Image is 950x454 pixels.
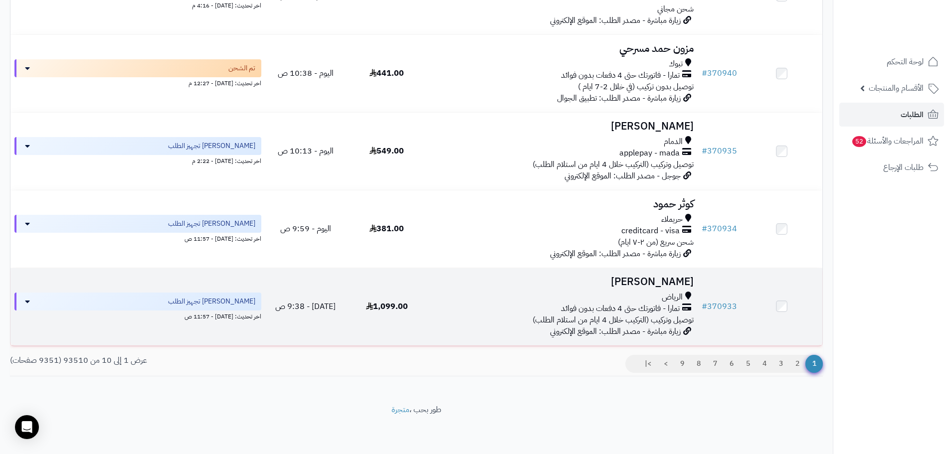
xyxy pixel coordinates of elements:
[887,55,924,69] span: لوحة التحكم
[168,219,255,229] span: [PERSON_NAME] تجهيز الطلب
[391,404,409,416] a: متجرة
[431,276,694,288] h3: [PERSON_NAME]
[669,58,683,70] span: تبوك
[550,14,681,26] span: زيارة مباشرة - مصدر الطلب: الموقع الإلكتروني
[370,223,404,235] span: 381.00
[789,355,806,373] a: 2
[2,355,416,366] div: عرض 1 إلى 10 من 93510 (9351 صفحات)
[702,145,707,157] span: #
[550,325,681,337] span: زيارة مباشرة - مصدر الطلب: الموقع الإلكتروني
[851,134,924,148] span: المراجعات والأسئلة
[664,136,683,148] span: الدمام
[702,223,707,235] span: #
[557,92,681,104] span: زيارة مباشرة - مصدر الطلب: تطبيق الجوال
[561,303,680,314] span: تمارا - فاتورتك حتى 4 دفعات بدون فوائد
[702,223,737,235] a: #370934
[805,355,823,373] span: 1
[168,141,255,151] span: [PERSON_NAME] تجهيز الطلب
[702,67,737,79] a: #370940
[901,108,924,122] span: الطلبات
[278,67,334,79] span: اليوم - 10:38 ص
[756,355,773,373] a: 4
[14,233,261,243] div: اخر تحديث: [DATE] - 11:57 ص
[657,3,694,15] span: شحن مجاني
[638,355,658,373] a: >|
[839,103,944,127] a: الطلبات
[280,223,331,235] span: اليوم - 9:59 ص
[723,355,740,373] a: 6
[621,225,680,237] span: creditcard - visa
[533,314,694,326] span: توصيل وتركيب (التركيب خلال 4 ايام من استلام الطلب)
[366,301,408,312] span: 1,099.00
[14,77,261,88] div: اخر تحديث: [DATE] - 12:27 م
[740,355,757,373] a: 5
[431,43,694,54] h3: مزون حمد مسرحي
[839,155,944,179] a: طلبات الإرجاع
[882,28,941,49] img: logo-2.png
[370,67,404,79] span: 441.00
[550,248,681,260] span: زيارة مباشرة - مصدر الطلب: الموقع الإلكتروني
[14,310,261,321] div: اخر تحديث: [DATE] - 11:57 ص
[661,214,683,225] span: حريملاء
[657,355,674,373] a: >
[228,63,255,73] span: تم الشحن
[707,355,724,373] a: 7
[702,67,707,79] span: #
[702,301,707,312] span: #
[869,81,924,95] span: الأقسام والمنتجات
[561,70,680,81] span: تمارا - فاتورتك حتى 4 دفعات بدون فوائد
[883,160,924,174] span: طلبات الإرجاع
[619,148,680,159] span: applepay - mada
[578,81,694,93] span: توصيل بدون تركيب (في خلال 2-7 ايام )
[14,155,261,165] div: اخر تحديث: [DATE] - 2:22 م
[431,198,694,210] h3: كوثر حمود
[852,136,866,147] span: 52
[168,297,255,306] span: [PERSON_NAME] تجهيز الطلب
[839,50,944,74] a: لوحة التحكم
[702,301,737,312] a: #370933
[618,236,694,248] span: شحن سريع (من ٢-٧ ايام)
[662,292,683,303] span: الرياض
[370,145,404,157] span: 549.00
[565,170,681,182] span: جوجل - مصدر الطلب: الموقع الإلكتروني
[772,355,789,373] a: 3
[275,301,336,312] span: [DATE] - 9:38 ص
[839,129,944,153] a: المراجعات والأسئلة52
[431,121,694,132] h3: [PERSON_NAME]
[15,415,39,439] div: Open Intercom Messenger
[674,355,691,373] a: 9
[533,158,694,170] span: توصيل وتركيب (التركيب خلال 4 ايام من استلام الطلب)
[278,145,334,157] span: اليوم - 10:13 ص
[690,355,707,373] a: 8
[702,145,737,157] a: #370935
